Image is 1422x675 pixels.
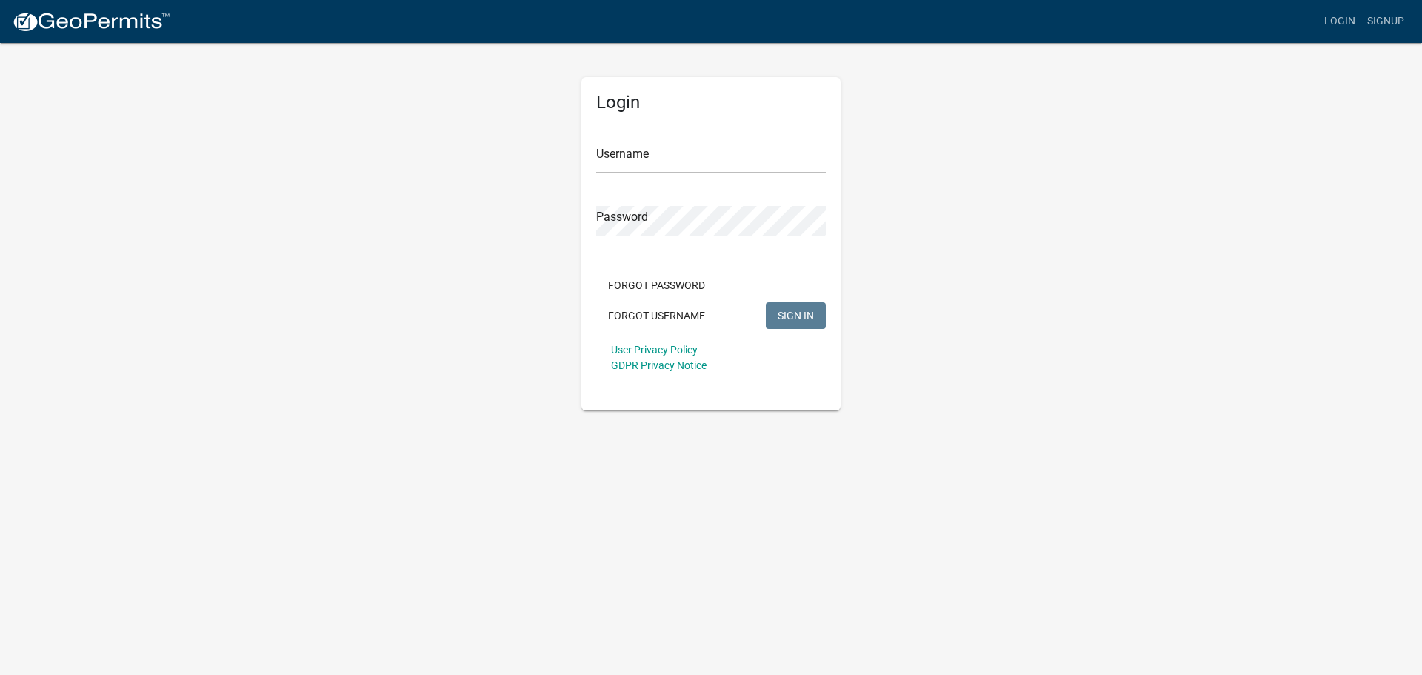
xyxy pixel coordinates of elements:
a: User Privacy Policy [611,344,698,356]
button: Forgot Username [596,302,717,329]
h5: Login [596,92,826,113]
button: SIGN IN [766,302,826,329]
button: Forgot Password [596,272,717,299]
span: SIGN IN [778,309,814,321]
a: Signup [1361,7,1410,36]
a: Login [1318,7,1361,36]
a: GDPR Privacy Notice [611,359,707,371]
